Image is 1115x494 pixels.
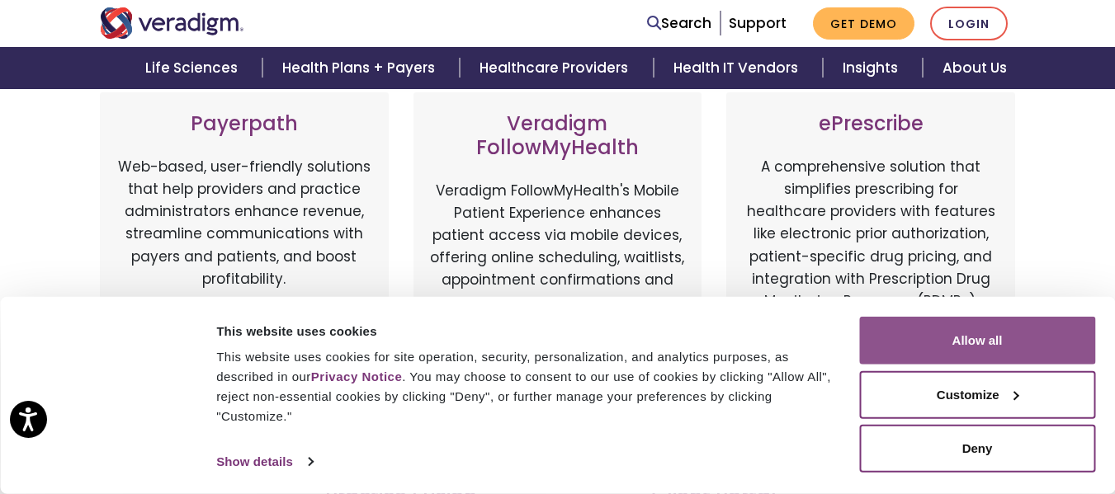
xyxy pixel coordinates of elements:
[100,7,244,39] img: Veradigm logo
[930,7,1008,40] a: Login
[823,47,923,89] a: Insights
[647,12,711,35] a: Search
[729,13,787,33] a: Support
[125,47,262,89] a: Life Sciences
[216,321,840,341] div: This website uses cookies
[743,112,999,136] h3: ePrescribe
[430,180,686,360] p: Veradigm FollowMyHealth's Mobile Patient Experience enhances patient access via mobile devices, o...
[813,7,914,40] a: Get Demo
[859,317,1095,365] button: Allow all
[743,156,999,374] p: A comprehensive solution that simplifies prescribing for healthcare providers with features like ...
[430,112,686,160] h3: Veradigm FollowMyHealth
[116,156,372,374] p: Web-based, user-friendly solutions that help providers and practice administrators enhance revenu...
[859,370,1095,418] button: Customize
[216,449,312,474] a: Show details
[311,369,402,383] a: Privacy Notice
[460,47,653,89] a: Healthcare Providers
[654,47,823,89] a: Health IT Vendors
[216,347,840,426] div: This website uses cookies for site operation, security, personalization, and analytics purposes, ...
[116,112,372,136] h3: Payerpath
[859,425,1095,473] button: Deny
[923,47,1027,89] a: About Us
[262,47,460,89] a: Health Plans + Payers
